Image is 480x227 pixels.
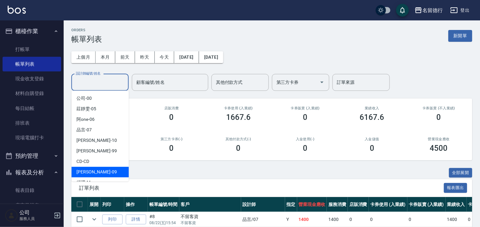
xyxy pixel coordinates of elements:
[3,148,61,164] button: 預約管理
[413,137,465,141] h2: 營業現金應收
[169,113,174,122] h3: 0
[90,215,99,224] button: expand row
[213,106,264,110] h2: 卡券使用 (入業績)
[407,212,446,227] td: 0
[71,51,96,63] button: 上個月
[241,197,285,212] th: 設計師
[76,71,101,76] label: 設計師編號/姓名
[317,77,327,87] button: Open
[449,168,473,178] button: 全部展開
[76,127,92,133] span: 品言 -07
[71,28,102,32] h2: ORDERS
[213,137,264,141] h2: 其他付款方式(-)
[115,51,135,63] button: 前天
[346,106,398,110] h2: 業績收入
[446,197,467,212] th: 業績收入
[135,51,155,63] button: 昨天
[413,106,465,110] h2: 卡券販賣 (不入業績)
[297,212,327,227] td: 1400
[96,51,115,63] button: 本月
[360,113,384,122] h3: 6167.6
[448,33,472,39] a: 新開單
[437,113,441,122] h3: 0
[303,144,307,153] h3: 0
[3,23,61,40] button: 櫃檯作業
[3,164,61,181] button: 報表及分析
[407,197,446,212] th: 卡券販賣 (入業績)
[279,106,331,110] h2: 卡券販賣 (入業績)
[3,101,61,116] a: 每日結帳
[303,113,307,122] h3: 0
[3,42,61,57] a: 打帳單
[174,51,199,63] button: [DATE]
[3,57,61,71] a: 帳單列表
[348,212,369,227] td: 0
[76,116,95,123] span: 阿one -06
[3,198,61,213] a: 店家日報表
[126,215,146,224] a: 詳情
[76,106,96,112] span: 莊靜雯 -05
[396,4,409,17] button: save
[88,197,101,212] th: 展開
[155,51,175,63] button: 今天
[369,197,407,212] th: 卡券使用 (入業績)
[370,144,374,153] h3: 0
[19,209,52,216] h5: 公司
[149,220,178,226] p: 08/22 (五) 15:54
[241,212,285,227] td: 品言 /07
[3,71,61,86] a: 現金收支登錄
[71,35,102,44] h3: 帳單列表
[444,183,468,193] button: 報表匯出
[146,106,197,110] h2: 店販消費
[79,185,444,191] span: 訂單列表
[169,144,174,153] h3: 0
[76,169,117,175] span: [PERSON_NAME] -09
[285,212,297,227] td: Y
[8,6,26,14] img: Logo
[297,197,327,212] th: 營業現金應收
[101,197,124,212] th: 列印
[179,197,241,212] th: 客戶
[279,137,331,141] h2: 入金使用(-)
[5,209,18,222] img: Person
[422,6,443,14] div: 名留德行
[76,95,92,102] span: 公司 -00
[412,4,445,17] button: 名留德行
[3,183,61,198] a: 報表目錄
[181,213,240,220] div: 不留客資
[446,212,467,227] td: 1400
[181,220,240,226] p: 不留客資
[327,197,348,212] th: 服務消費
[76,158,89,165] span: CD -CD
[76,137,117,144] span: [PERSON_NAME] -10
[76,179,90,186] span: 經理 -M
[444,185,468,191] a: 報表匯出
[146,137,197,141] h2: 第三方卡券(-)
[346,137,398,141] h2: 入金儲值
[226,113,251,122] h3: 1667.6
[76,148,117,154] span: [PERSON_NAME] -99
[3,130,61,145] a: 現場電腦打卡
[199,51,223,63] button: [DATE]
[102,215,123,224] button: 列印
[448,30,472,42] button: 新開單
[285,197,297,212] th: 指定
[148,212,179,227] td: #8
[369,212,407,227] td: 0
[124,197,148,212] th: 操作
[448,4,472,16] button: 登出
[148,197,179,212] th: 帳單編號/時間
[348,197,369,212] th: 店販消費
[3,116,61,130] a: 排班表
[430,144,448,153] h3: 4500
[236,144,241,153] h3: 0
[3,86,61,101] a: 材料自購登錄
[19,216,52,222] p: 服務人員
[327,212,348,227] td: 1400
